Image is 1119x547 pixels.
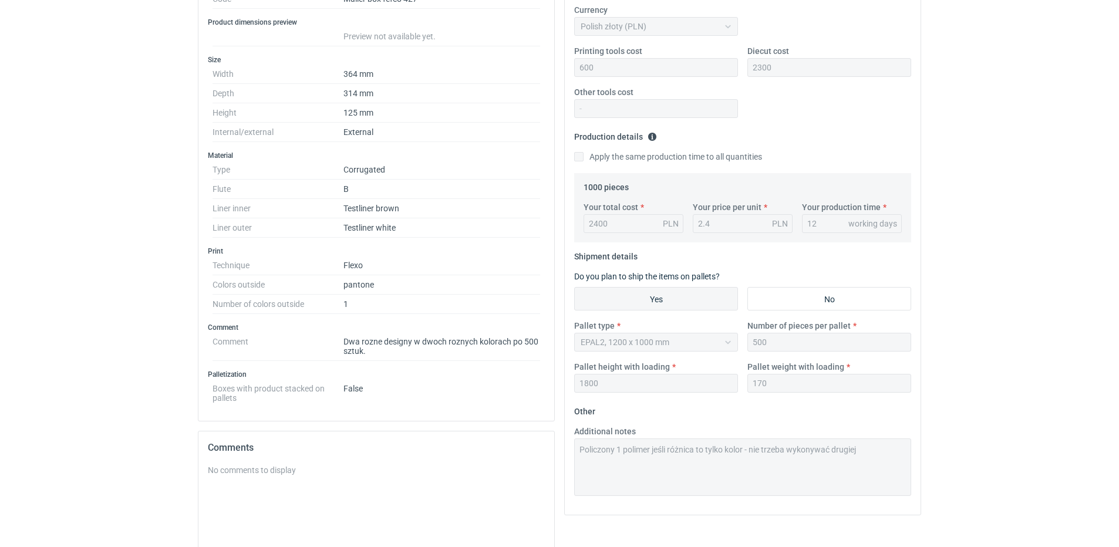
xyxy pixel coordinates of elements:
dd: 125 mm [343,103,540,123]
dt: Boxes with product stacked on pallets [213,379,343,403]
dt: Height [213,103,343,123]
dt: Liner outer [213,218,343,238]
dt: Technique [213,256,343,275]
dt: Colors outside [213,275,343,295]
label: Your total cost [584,201,638,213]
label: Currency [574,4,608,16]
h3: Material [208,151,545,160]
dd: External [343,123,540,142]
dd: pantone [343,275,540,295]
h3: Product dimensions preview [208,18,545,27]
label: Your production time [802,201,881,213]
dd: B [343,180,540,199]
div: PLN [772,218,788,229]
label: Your price per unit [693,201,761,213]
label: Pallet type [574,320,615,332]
dd: Testliner white [343,218,540,238]
h3: Comment [208,323,545,332]
h3: Print [208,247,545,256]
dd: False [343,379,540,403]
dt: Width [213,65,343,84]
dt: Depth [213,84,343,103]
dt: Flute [213,180,343,199]
label: Pallet height with loading [574,361,670,373]
label: Printing tools cost [574,45,642,57]
dd: Testliner brown [343,199,540,218]
dt: Comment [213,332,343,361]
dt: Number of colors outside [213,295,343,314]
legend: 1000 pieces [584,178,629,192]
legend: Shipment details [574,247,638,261]
label: Additional notes [574,426,636,437]
div: working days [848,218,897,229]
label: Diecut cost [747,45,789,57]
dd: 314 mm [343,84,540,103]
legend: Production details [574,127,657,141]
dt: Type [213,160,343,180]
label: Other tools cost [574,86,633,98]
h2: Comments [208,441,545,455]
legend: Other [574,402,595,416]
div: No comments to display [208,464,545,476]
div: PLN [663,218,679,229]
dd: 364 mm [343,65,540,84]
label: Do you plan to ship the items on pallets? [574,272,720,281]
textarea: Policzony 1 polimer jeśli różnica to tylko kolor - nie trzeba wykonywać drugiej [574,438,911,496]
label: Apply the same production time to all quantities [574,151,762,163]
label: Number of pieces per pallet [747,320,851,332]
dd: Flexo [343,256,540,275]
dd: Dwa rozne designy w dwoch roznych kolorach po 500 sztuk. [343,332,540,361]
dd: Corrugated [343,160,540,180]
h3: Palletization [208,370,545,379]
dt: Internal/external [213,123,343,142]
label: Pallet weight with loading [747,361,844,373]
span: Preview not available yet. [343,32,436,41]
dt: Liner inner [213,199,343,218]
h3: Size [208,55,545,65]
dd: 1 [343,295,540,314]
